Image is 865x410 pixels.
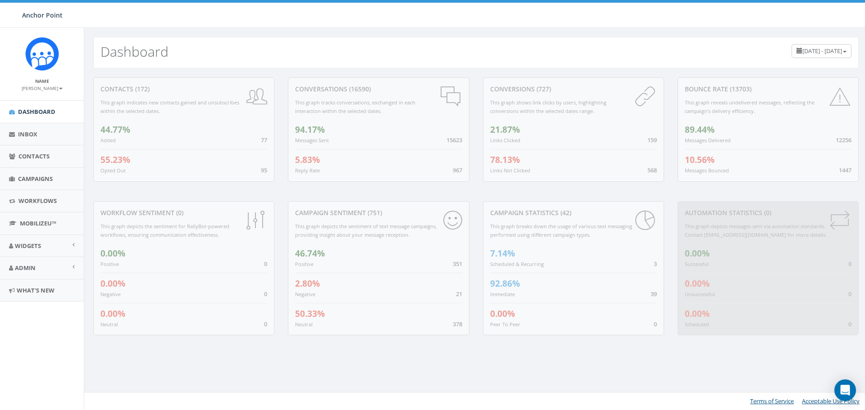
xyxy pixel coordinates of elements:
small: Messages Delivered [685,137,731,144]
span: 44.77% [100,124,130,135]
span: 39 [651,290,657,298]
span: Contacts [18,152,50,160]
span: (172) [133,85,150,93]
small: This graph reveals undelivered messages, reflecting the campaign's delivery efficiency. [685,99,815,114]
span: Anchor Point [22,11,63,19]
span: Dashboard [18,108,55,116]
a: [PERSON_NAME] [22,84,63,92]
small: Name [35,78,49,84]
small: Messages Bounced [685,167,729,174]
span: 78.13% [490,154,520,166]
div: Bounce Rate [685,85,851,94]
div: Campaign Statistics [490,208,657,217]
span: 0.00% [100,278,125,289]
small: Opted Out [100,167,126,174]
span: 159 [647,136,657,144]
span: Campaigns [18,175,53,183]
span: (727) [535,85,551,93]
span: 0 [848,260,851,268]
div: conversions [490,85,657,94]
small: Immediate [490,291,515,297]
small: Neutral [100,321,118,328]
div: Workflow Sentiment [100,208,267,217]
span: What's New [17,286,55,294]
small: Positive [295,261,314,267]
div: Open Intercom Messenger [834,379,856,401]
span: Workflows [18,197,57,205]
span: (13703) [728,85,751,93]
span: 0.00% [490,308,515,320]
span: 2.80% [295,278,320,289]
span: 50.33% [295,308,325,320]
span: 21 [456,290,462,298]
span: Inbox [18,130,37,138]
span: 12256 [836,136,851,144]
span: 351 [453,260,462,268]
small: Scheduled & Recurring [490,261,544,267]
small: This graph breaks down the usage of various text messaging performed using different campaign types. [490,223,632,238]
span: 21.87% [490,124,520,135]
span: 0 [264,290,267,298]
span: (0) [762,208,771,217]
small: Peer To Peer [490,321,520,328]
span: 7.14% [490,248,515,259]
small: This graph tracks conversations, exchanged in each interaction within the selected dates. [295,99,415,114]
span: 5.83% [295,154,320,166]
small: Negative [100,291,121,297]
span: 0 [264,260,267,268]
span: (751) [366,208,382,217]
span: Widgets [15,242,41,250]
div: Campaign Sentiment [295,208,462,217]
span: 1447 [839,166,851,174]
small: Negative [295,291,315,297]
span: 10.56% [685,154,715,166]
span: 0 [848,290,851,298]
a: Terms of Service [750,397,794,405]
small: This graph depicts the sentiment of text message campaigns, providing insight about your message ... [295,223,437,238]
span: MobilizeU™ [20,219,56,227]
span: 3 [654,260,657,268]
span: 77 [261,136,267,144]
div: Automation Statistics [685,208,851,217]
a: Acceptable Use Policy [802,397,860,405]
span: 0.00% [685,248,710,259]
span: Admin [15,264,36,272]
span: 89.44% [685,124,715,135]
small: Links Not Clicked [490,167,530,174]
small: Successful [685,261,709,267]
span: 0.00% [100,248,125,259]
span: 0.00% [685,278,710,289]
span: 55.23% [100,154,130,166]
span: (0) [174,208,183,217]
small: This graph shows link clicks by users, highlighting conversions within the selected dates range. [490,99,606,114]
small: Scheduled [685,321,709,328]
small: Unsuccessful [685,291,715,297]
span: 15623 [446,136,462,144]
span: 46.74% [295,248,325,259]
div: contacts [100,85,267,94]
span: [DATE] - [DATE] [802,47,842,55]
h2: Dashboard [100,44,168,59]
span: 378 [453,320,462,328]
span: 0 [848,320,851,328]
span: 92.86% [490,278,520,289]
small: This graph indicates new contacts gained and unsubscribes within the selected dates. [100,99,239,114]
small: This graph depicts the sentiment for RallyBot-powered workflows, ensuring communication effective... [100,223,229,238]
div: conversations [295,85,462,94]
small: Links Clicked [490,137,520,144]
small: Positive [100,261,119,267]
span: 94.17% [295,124,325,135]
span: (16590) [347,85,371,93]
span: 95 [261,166,267,174]
small: Messages Sent [295,137,329,144]
img: Rally_platform_Icon_1.png [25,37,59,71]
small: Added [100,137,116,144]
span: 967 [453,166,462,174]
span: 568 [647,166,657,174]
span: (42) [559,208,571,217]
span: 0.00% [685,308,710,320]
small: Neutral [295,321,313,328]
span: 0 [654,320,657,328]
small: Reply Rate [295,167,320,174]
small: This graph depicts messages sent via automation standards. Contact [EMAIL_ADDRESS][DOMAIN_NAME] f... [685,223,827,238]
